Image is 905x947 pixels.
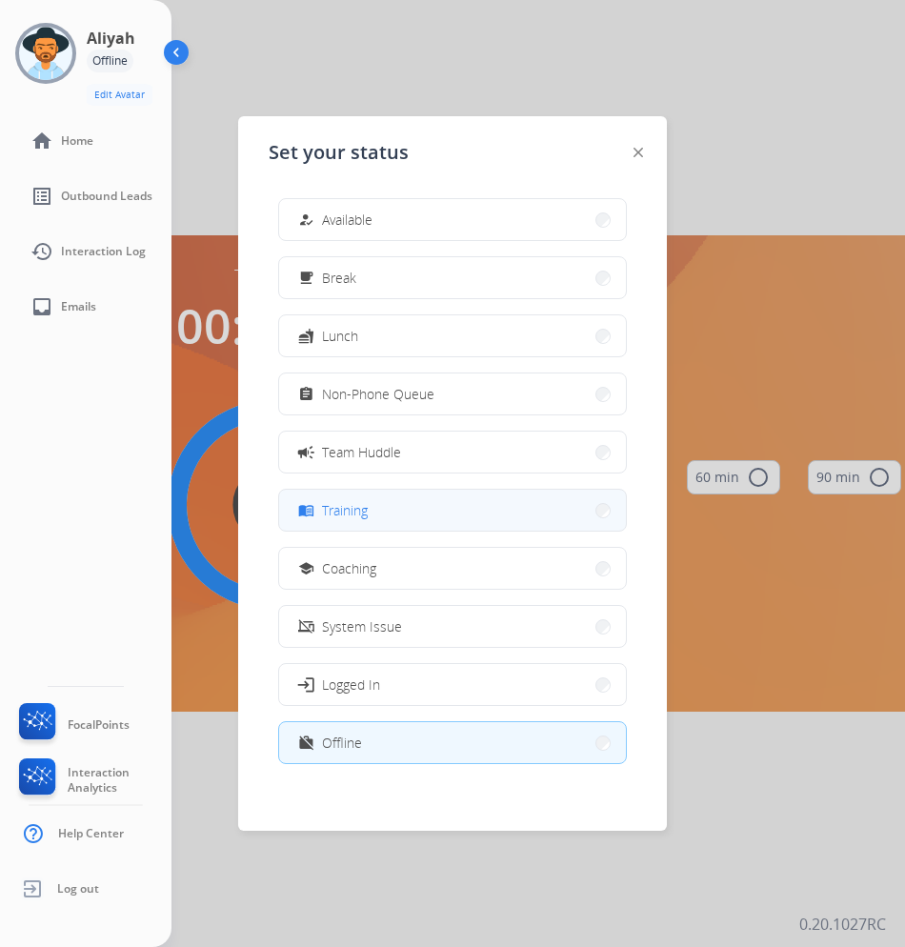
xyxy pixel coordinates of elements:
button: Edit Avatar [87,84,152,106]
span: Emails [61,299,96,314]
p: 0.20.1027RC [799,913,886,936]
span: Training [322,500,368,520]
button: Logged In [279,664,626,705]
span: FocalPoints [68,717,130,733]
span: Set your status [269,139,409,166]
span: Offline [322,733,362,753]
mat-icon: campaign [296,442,315,461]
button: Available [279,199,626,240]
span: Help Center [58,826,124,841]
a: Interaction Analytics [15,758,171,802]
span: Non-Phone Queue [322,384,434,404]
mat-icon: free_breakfast [298,270,314,286]
mat-icon: list_alt [30,185,53,208]
mat-icon: work_off [298,735,314,751]
button: Non-Phone Queue [279,373,626,414]
span: Outbound Leads [61,189,152,204]
span: Log out [57,881,99,897]
h3: Aliyah [87,27,135,50]
img: avatar [19,27,72,80]
span: Lunch [322,326,358,346]
mat-icon: inbox [30,295,53,318]
button: System Issue [279,606,626,647]
a: FocalPoints [15,703,130,747]
span: Home [61,133,93,149]
mat-icon: menu_book [298,502,314,518]
span: Interaction Log [61,244,146,259]
button: Break [279,257,626,298]
button: Coaching [279,548,626,589]
span: Break [322,268,356,288]
span: Coaching [322,558,376,578]
span: Logged In [322,675,380,695]
button: Team Huddle [279,432,626,473]
div: Offline [87,50,133,72]
span: Available [322,210,372,230]
mat-icon: phonelink_off [298,618,314,635]
mat-icon: school [298,560,314,576]
mat-icon: assignment [298,386,314,402]
mat-icon: home [30,130,53,152]
span: Team Huddle [322,442,401,462]
mat-icon: history [30,240,53,263]
mat-icon: fastfood [298,328,314,344]
img: close-button [633,148,643,157]
button: Lunch [279,315,626,356]
button: Offline [279,722,626,763]
span: Interaction Analytics [68,765,171,796]
span: System Issue [322,616,402,636]
button: Training [279,490,626,531]
mat-icon: how_to_reg [298,212,314,228]
mat-icon: login [296,675,315,694]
